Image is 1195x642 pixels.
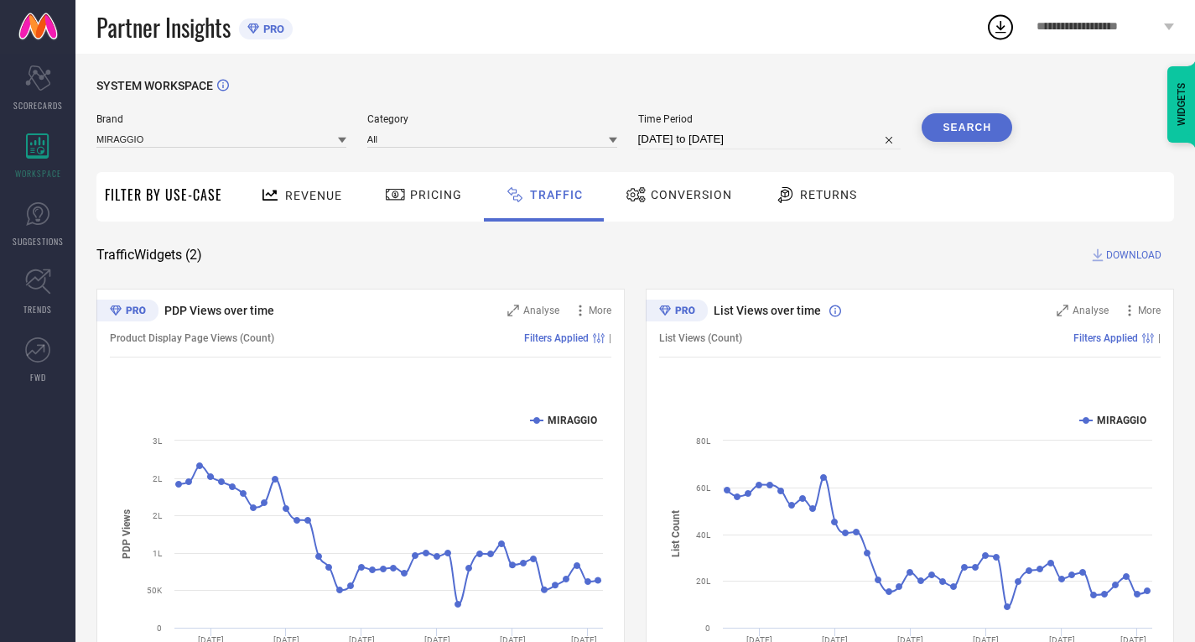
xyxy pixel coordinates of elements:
[96,10,231,44] span: Partner Insights
[548,415,597,426] text: MIRAGGIO
[696,577,711,586] text: 20L
[670,510,682,557] tspan: List Count
[110,332,274,344] span: Product Display Page Views (Count)
[410,188,462,201] span: Pricing
[23,303,52,316] span: TRENDS
[96,300,158,325] div: Premium
[30,371,46,384] span: FWD
[153,436,163,446] text: 3L
[523,305,559,316] span: Analyse
[507,305,519,316] svg: Zoom
[121,509,132,559] tspan: PDP Views
[285,189,342,202] span: Revenue
[696,483,711,493] text: 60L
[638,113,901,125] span: Time Period
[1106,247,1161,264] span: DOWNLOAD
[367,113,617,125] span: Category
[696,436,711,446] text: 80L
[153,549,163,558] text: 1L
[96,113,346,125] span: Brand
[147,586,163,595] text: 50K
[651,188,732,201] span: Conversion
[589,305,611,316] span: More
[524,332,589,344] span: Filters Applied
[714,304,821,317] span: List Views over time
[696,530,711,540] text: 40L
[153,474,163,483] text: 2L
[96,247,202,264] span: Traffic Widgets ( 2 )
[15,167,61,180] span: WORKSPACE
[164,304,274,317] span: PDP Views over time
[1158,332,1161,344] span: |
[646,300,708,325] div: Premium
[530,188,583,201] span: Traffic
[13,235,64,248] span: SUGGESTIONS
[922,113,1012,142] button: Search
[96,79,213,92] span: SYSTEM WORKSPACE
[153,511,163,520] text: 2L
[705,624,710,633] text: 0
[1057,305,1068,316] svg: Zoom
[1073,332,1138,344] span: Filters Applied
[659,332,742,344] span: List Views (Count)
[1138,305,1161,316] span: More
[1097,415,1146,426] text: MIRAGGIO
[157,624,162,633] text: 0
[13,99,63,112] span: SCORECARDS
[1073,305,1109,316] span: Analyse
[638,129,901,149] input: Select time period
[259,23,284,35] span: PRO
[800,188,857,201] span: Returns
[985,12,1016,42] div: Open download list
[105,185,222,205] span: Filter By Use-Case
[609,332,611,344] span: |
